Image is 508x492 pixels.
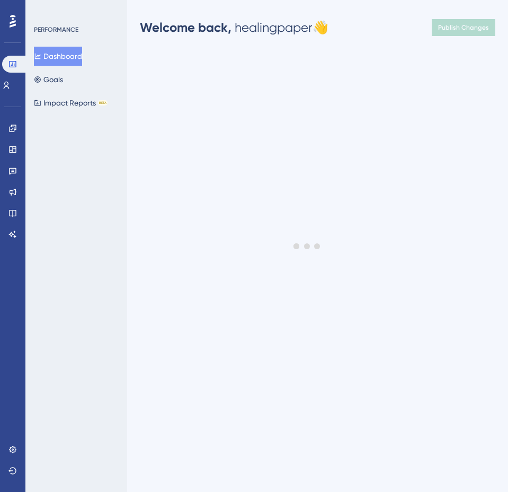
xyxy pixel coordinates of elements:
div: PERFORMANCE [34,25,78,34]
span: Welcome back, [140,20,231,35]
button: Impact ReportsBETA [34,93,108,112]
button: Goals [34,70,63,89]
span: Publish Changes [438,23,489,32]
div: healingpaper 👋 [140,19,328,36]
div: BETA [98,100,108,106]
button: Publish Changes [432,19,495,36]
button: Dashboard [34,47,82,66]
